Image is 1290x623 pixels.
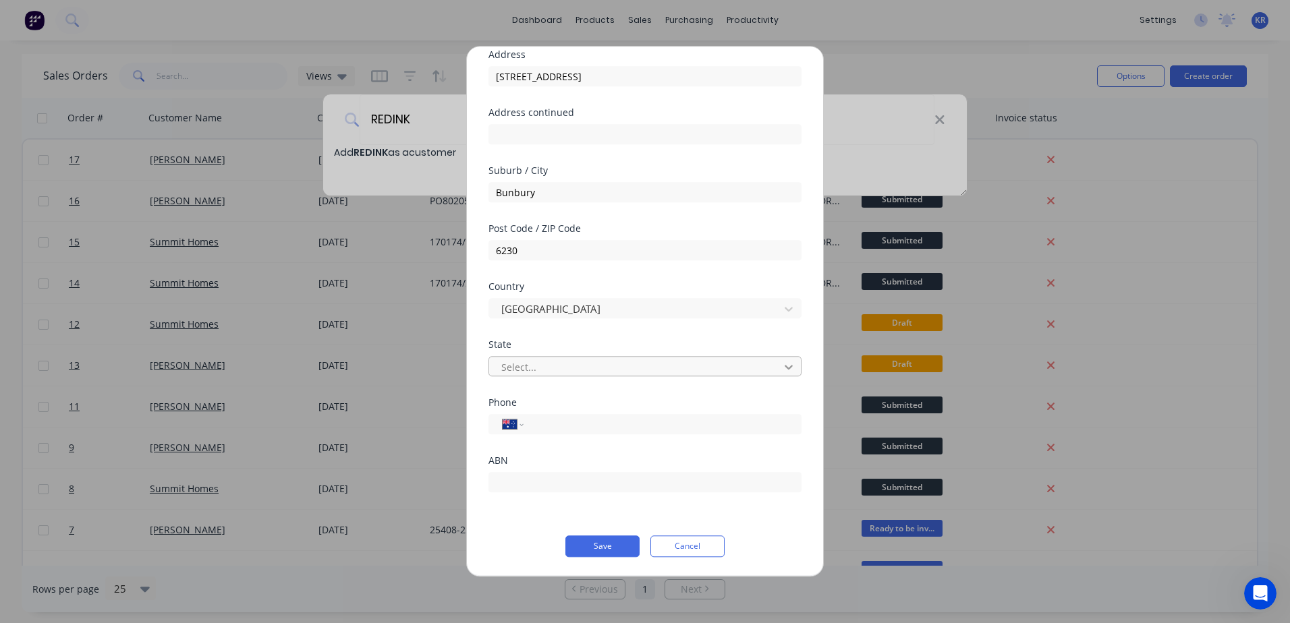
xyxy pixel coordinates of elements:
[488,224,802,233] div: Post Code / ZIP Code
[1244,577,1277,610] iframe: Intercom live chat
[488,282,802,291] div: Country
[488,50,802,59] div: Address
[488,456,802,465] div: ABN
[488,398,802,407] div: Phone
[488,108,802,117] div: Address continued
[488,166,802,175] div: Suburb / City
[488,340,802,349] div: State
[565,535,640,557] button: Save
[650,535,725,557] button: Cancel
